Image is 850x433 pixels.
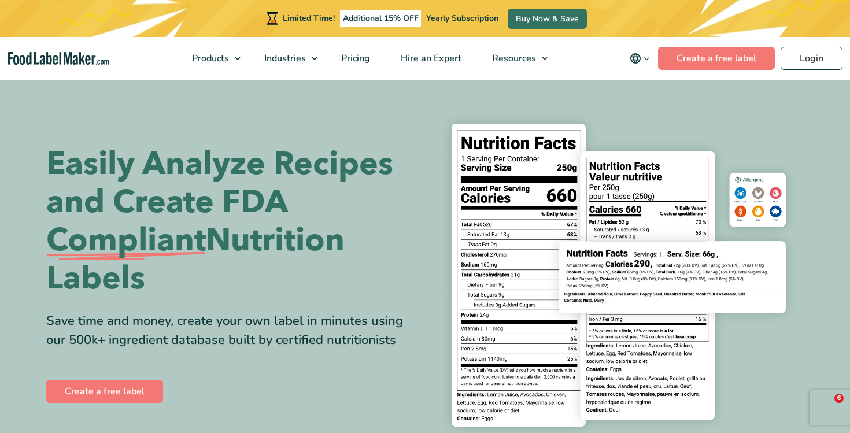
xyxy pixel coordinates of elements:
span: Hire an Expert [397,52,463,65]
span: Yearly Subscription [426,13,498,24]
a: Pricing [326,37,383,80]
span: Limited Time! [283,13,335,24]
h1: Easily Analyze Recipes and Create FDA Nutrition Labels [46,145,416,298]
a: Resources [477,37,553,80]
a: Buy Now & Save [508,9,587,29]
a: Industries [249,37,323,80]
a: Hire an Expert [386,37,474,80]
span: Pricing [338,52,371,65]
span: Compliant [46,221,206,260]
span: Resources [489,52,537,65]
a: Products [177,37,246,80]
span: Additional 15% OFF [340,10,422,27]
span: Products [189,52,230,65]
a: Login [781,47,842,70]
iframe: Intercom live chat [811,394,838,421]
a: Create a free label [658,47,775,70]
span: Industries [261,52,307,65]
a: Create a free label [46,380,163,403]
span: 6 [834,394,844,403]
div: Save time and money, create your own label in minutes using our 500k+ ingredient database built b... [46,312,416,350]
